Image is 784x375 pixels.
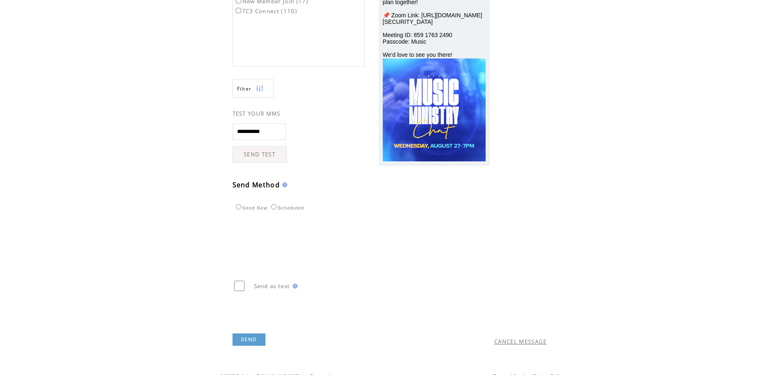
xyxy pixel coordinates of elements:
[233,110,281,117] span: TEST YOUR MMS
[237,85,252,92] span: Show filters
[271,204,277,210] input: Scheduled
[494,338,547,345] a: CANCEL MESSAGE
[254,282,290,290] span: Send as test
[269,205,304,210] label: Scheduled
[233,180,280,189] span: Send Method
[256,79,263,98] img: filters.png
[280,182,287,187] img: help.gif
[233,146,287,163] a: SEND TEST
[233,79,274,98] a: Filter
[234,205,268,210] label: Send Now
[290,284,298,289] img: help.gif
[234,7,298,15] label: TC3 Connect (110)
[236,8,241,13] input: TC3 Connect (110)
[236,204,241,210] input: Send Now
[233,333,265,346] a: SEND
